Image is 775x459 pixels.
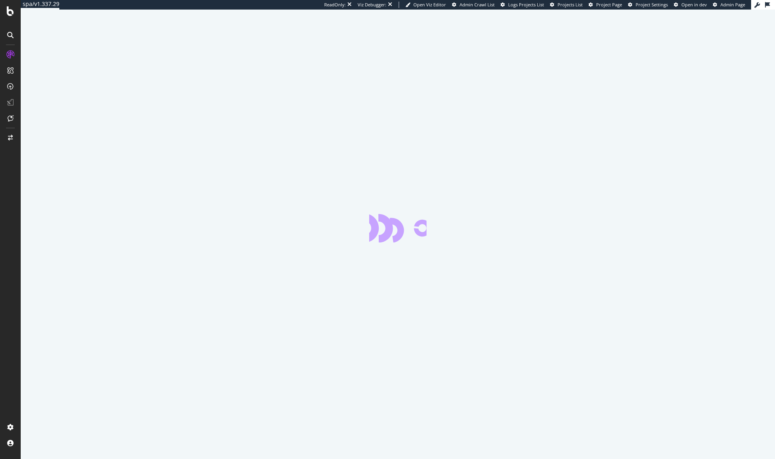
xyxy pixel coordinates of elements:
[501,2,544,8] a: Logs Projects List
[324,2,346,8] div: ReadOnly:
[596,2,622,8] span: Project Page
[550,2,583,8] a: Projects List
[358,2,386,8] div: Viz Debugger:
[413,2,446,8] span: Open Viz Editor
[636,2,668,8] span: Project Settings
[681,2,707,8] span: Open in dev
[369,214,427,242] div: animation
[460,2,495,8] span: Admin Crawl List
[558,2,583,8] span: Projects List
[508,2,544,8] span: Logs Projects List
[589,2,622,8] a: Project Page
[452,2,495,8] a: Admin Crawl List
[674,2,707,8] a: Open in dev
[713,2,745,8] a: Admin Page
[628,2,668,8] a: Project Settings
[405,2,446,8] a: Open Viz Editor
[720,2,745,8] span: Admin Page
